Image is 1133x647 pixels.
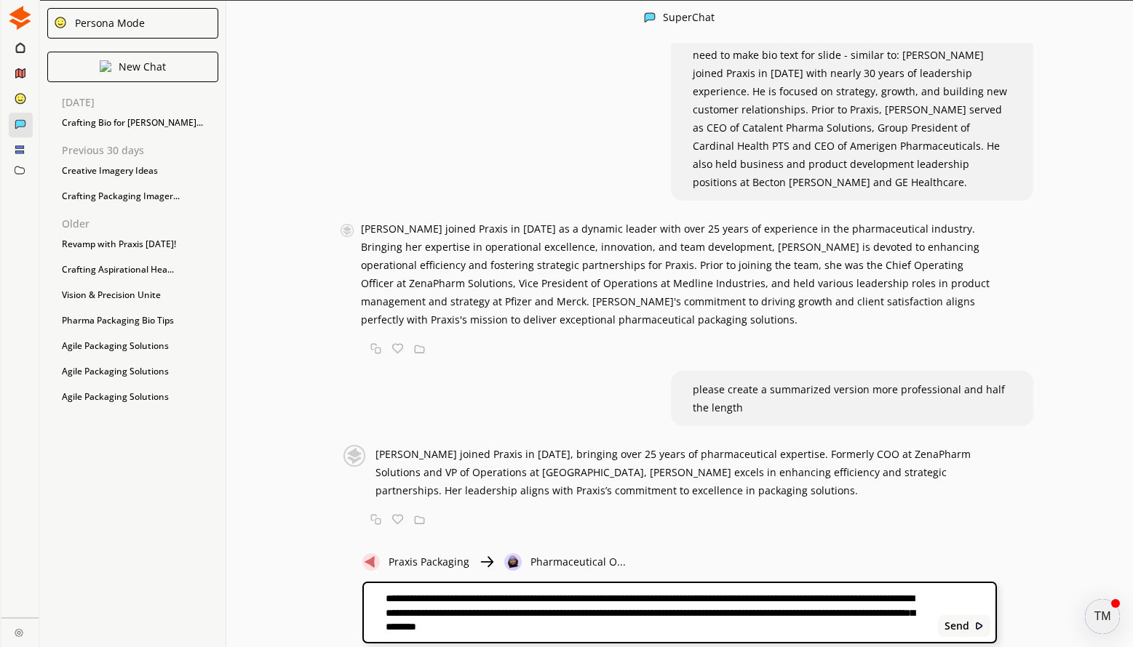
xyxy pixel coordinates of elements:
img: Close [974,621,985,631]
strong: [PERSON_NAME] joined Praxis in [DATE] as a dynamic leader with over 25 years of experience in the... [361,222,990,326]
div: Revamp with Praxis [DATE]! [55,233,226,255]
div: Agile Packaging Solutions [55,335,226,357]
img: Close [54,16,67,29]
p: Previous 30 days [62,145,226,156]
img: Close [8,6,32,30]
span: please create a summarized version more professional and half the length [693,382,1005,414]
span: need to make bio text for slide - similar to: [PERSON_NAME] joined Praxis in [DATE] with nearly 3... [693,48,1007,189]
div: Pharma Packaging Bio Tips [55,310,226,331]
p: New Chat [119,61,166,73]
p: [DATE] [62,97,226,108]
button: atlas-launcher [1085,599,1120,634]
img: Favorite [392,343,403,354]
img: Close [341,445,368,467]
img: Close [504,553,522,571]
div: Persona Mode [70,17,145,29]
img: Close [362,553,380,571]
strong: [PERSON_NAME] joined Praxis in [DATE], bringing over 25 years of pharmaceutical expertise. Former... [375,447,971,497]
div: SuperChat [663,12,715,25]
img: Close [15,628,23,637]
a: Close [1,618,39,643]
img: Close [644,12,656,23]
img: Save [414,514,425,525]
div: Agile Packaging Solutions [55,361,226,382]
img: Save [414,343,425,354]
img: Close [100,60,111,72]
img: Close [341,220,354,241]
div: Vision & Precision Unite [55,284,226,306]
b: Send [945,620,969,632]
div: Crafting Bio for [PERSON_NAME]... [55,112,226,134]
img: Copy [370,343,381,354]
div: Agile Packaging Solutions [55,386,226,408]
img: Close [478,553,496,571]
img: Favorite [392,514,403,525]
p: Pharmaceutical O... [530,556,626,568]
img: Copy [370,514,381,525]
div: Creative Imagery Ideas [55,160,226,182]
div: Crafting Aspirational Hea... [55,259,226,281]
p: Older [62,218,226,230]
div: Crafting Packaging Imager... [55,185,226,207]
p: Praxis Packaging [389,556,469,568]
div: atlas-message-author-avatar [1085,599,1120,634]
